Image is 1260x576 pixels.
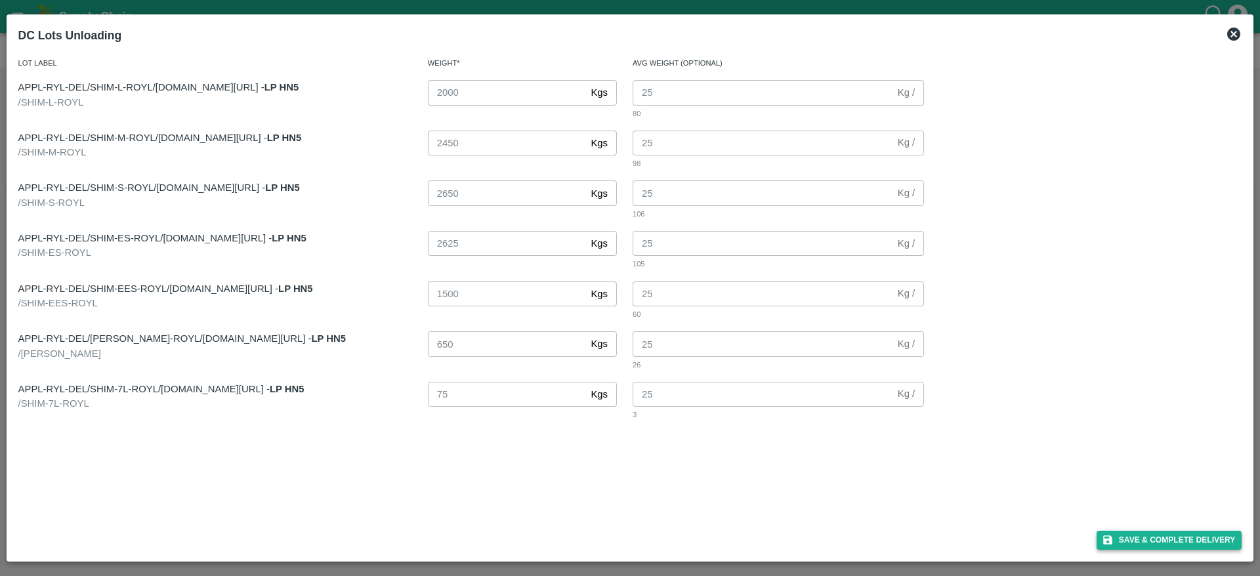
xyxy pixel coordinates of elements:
[18,195,412,210] div: / SHIM-S-ROYL
[18,145,412,159] div: / SHIM-M-ROYL
[1097,531,1242,550] button: Save & Complete Delivery
[270,384,304,394] strong: LP HN5
[18,331,412,346] p: APPL-RYL-DEL/[PERSON_NAME]-ROYL/[DOMAIN_NAME][URL] -
[591,85,608,100] p: Kgs
[18,382,412,396] p: APPL-RYL-DEL/SHIM-7L-ROYL/[DOMAIN_NAME][URL] -
[18,346,412,361] div: / [PERSON_NAME]
[278,283,313,294] strong: LP HN5
[591,287,608,301] p: Kgs
[591,387,608,401] p: Kgs
[591,186,608,201] p: Kgs
[591,337,608,351] p: Kgs
[18,231,412,245] p: APPL-RYL-DEL/SHIM-ES-ROYL/[DOMAIN_NAME][URL] -
[633,411,637,419] span: 3
[18,180,412,195] p: APPL-RYL-DEL/SHIM-S-ROYL/[DOMAIN_NAME][URL] -
[18,80,412,94] p: APPL-RYL-DEL/SHIM-L-ROYL/[DOMAIN_NAME][URL] -
[272,233,306,243] strong: LP HN5
[591,136,608,150] p: Kgs
[18,95,412,110] div: / SHIM-L-ROYL
[264,82,299,93] strong: LP HN5
[591,236,608,251] p: Kgs
[18,396,412,411] div: / SHIM-7L-ROYL
[311,333,346,344] strong: LP HN5
[265,182,300,193] strong: LP HN5
[267,133,302,143] strong: LP HN5
[18,245,412,260] div: / SHIM-ES-ROYL
[18,29,121,42] b: DC Lots Unloading
[18,281,412,296] p: APPL-RYL-DEL/SHIM-EES-ROYL/[DOMAIN_NAME][URL] -
[18,296,412,310] div: / SHIM-EES-ROYL
[18,131,412,145] p: APPL-RYL-DEL/SHIM-M-ROYL/[DOMAIN_NAME][URL] -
